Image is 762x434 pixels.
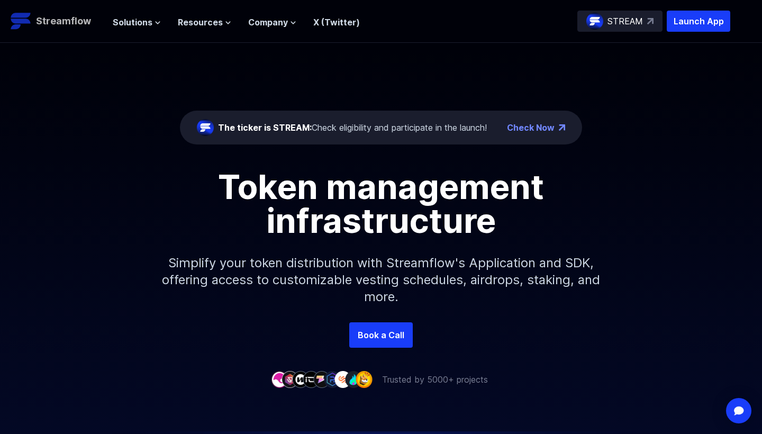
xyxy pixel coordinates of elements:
h1: Token management infrastructure [143,170,619,238]
p: STREAM [607,15,643,28]
img: company-7 [334,371,351,387]
span: Resources [178,16,223,29]
button: Solutions [113,16,161,29]
a: Streamflow [11,11,102,32]
img: streamflow-logo-circle.png [197,119,214,136]
img: company-4 [303,371,320,387]
a: Book a Call [349,322,413,348]
div: Check eligibility and participate in the launch! [218,121,487,134]
span: The ticker is STREAM: [218,122,312,133]
button: Resources [178,16,231,29]
button: Company [248,16,296,29]
img: company-5 [313,371,330,387]
div: Open Intercom Messenger [726,398,751,423]
span: Company [248,16,288,29]
img: company-8 [345,371,362,387]
img: top-right-arrow.svg [647,18,654,24]
p: Trusted by 5000+ projects [382,373,488,386]
a: STREAM [577,11,663,32]
span: Solutions [113,16,152,29]
a: X (Twitter) [313,17,360,28]
img: company-3 [292,371,309,387]
img: streamflow-logo-circle.png [586,13,603,30]
img: Streamflow Logo [11,11,32,32]
img: company-1 [271,371,288,387]
img: company-6 [324,371,341,387]
img: top-right-arrow.png [559,124,565,131]
img: company-9 [356,371,373,387]
p: Simplify your token distribution with Streamflow's Application and SDK, offering access to custom... [153,238,609,322]
p: Streamflow [36,14,91,29]
button: Launch App [667,11,730,32]
img: company-2 [282,371,298,387]
a: Check Now [507,121,555,134]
